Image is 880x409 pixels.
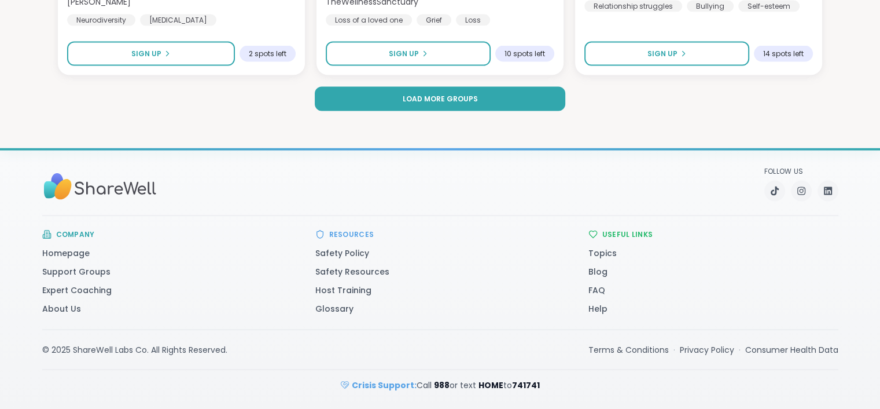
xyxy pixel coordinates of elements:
[764,181,785,202] a: TikTok
[791,181,812,202] a: Instagram
[584,42,749,66] button: Sign Up
[738,1,800,12] div: Self-esteem
[315,266,389,277] a: Safety Resources
[140,14,216,26] div: [MEDICAL_DATA]
[42,247,90,259] a: Homepage
[249,49,286,59] span: 2 spots left
[315,247,369,259] a: Safety Policy
[67,14,135,26] div: Neurodiversity
[434,379,450,391] strong: 988
[673,344,675,356] span: ·
[588,344,669,356] a: Terms & Conditions
[326,14,412,26] div: Loss of a loved one
[67,42,235,66] button: Sign Up
[352,379,417,391] strong: Crisis Support:
[588,284,605,296] a: FAQ
[764,167,838,176] p: Follow Us
[326,42,491,66] button: Sign Up
[512,379,540,391] strong: 741741
[352,379,540,391] span: Call or text to
[745,344,838,356] a: Consumer Health Data
[389,49,419,59] span: Sign Up
[329,230,374,239] h3: Resources
[42,266,111,277] a: Support Groups
[602,230,653,239] h3: Useful Links
[588,266,607,277] a: Blog
[315,284,371,296] a: Host Training
[42,284,112,296] a: Expert Coaching
[131,49,161,59] span: Sign Up
[680,344,734,356] a: Privacy Policy
[42,344,227,356] div: © 2025 ShareWell Labs Co. All Rights Reserved.
[478,379,503,391] strong: HOME
[315,87,565,111] button: Load more groups
[417,14,451,26] div: Grief
[763,49,804,59] span: 14 spots left
[56,230,95,239] h3: Company
[402,94,477,104] span: Load more groups
[315,303,354,315] a: Glossary
[588,303,607,315] a: Help
[584,1,682,12] div: Relationship struggles
[42,168,158,206] img: Sharewell
[456,14,490,26] div: Loss
[739,344,741,356] span: ·
[818,181,838,202] a: LinkedIn
[588,247,617,259] a: Topics
[505,49,545,59] span: 10 spots left
[687,1,734,12] div: Bullying
[42,303,81,315] a: About Us
[647,49,678,59] span: Sign Up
